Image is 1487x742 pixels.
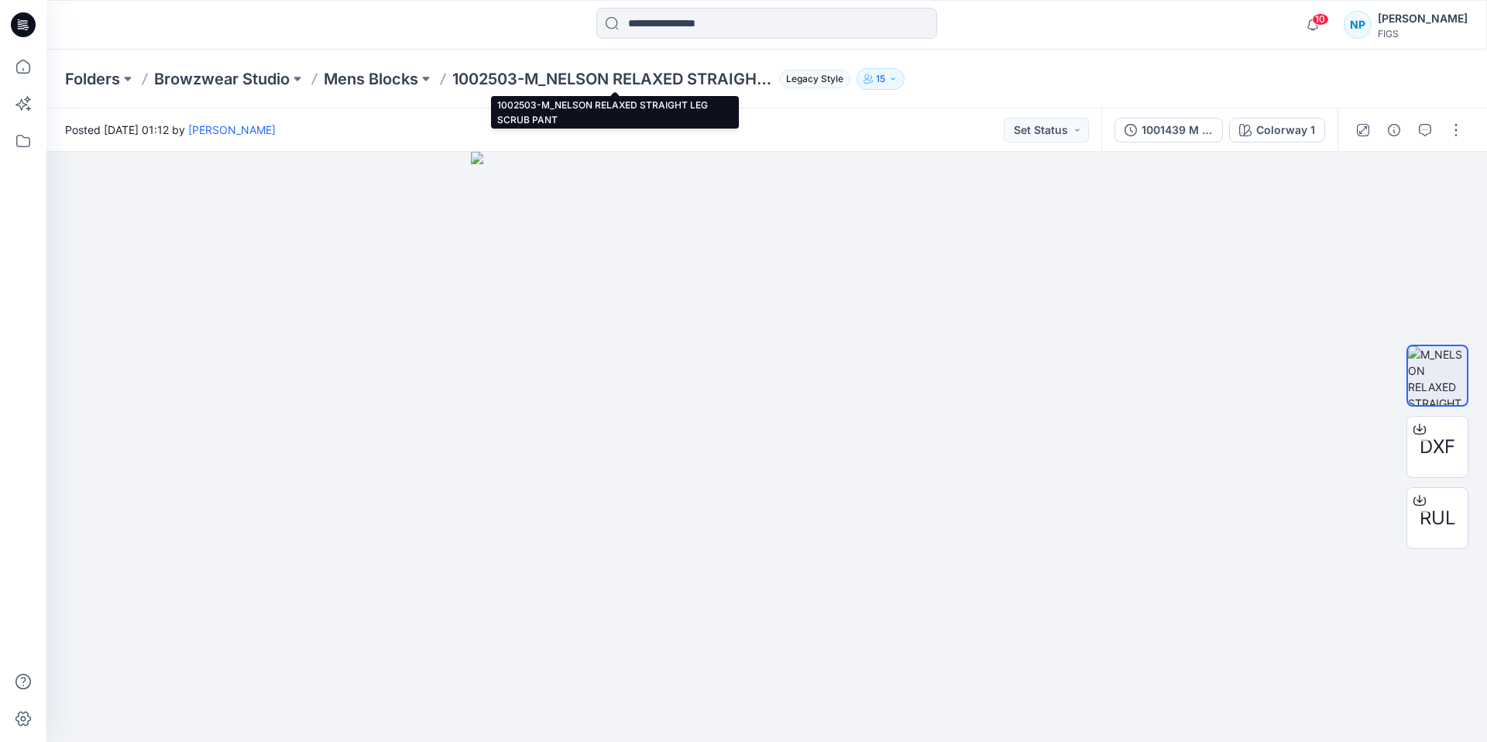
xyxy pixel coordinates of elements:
button: Details [1382,118,1406,143]
div: 1001439 M [PERSON_NAME] [1142,122,1213,139]
div: NP [1344,11,1372,39]
p: 1002503-M_NELSON RELAXED STRAIGHT LEG SCRUB PANT [452,68,773,90]
a: Folders [65,68,120,90]
button: Colorway 1 [1229,118,1325,143]
div: [PERSON_NAME] [1378,9,1468,28]
div: Colorway 1 [1256,122,1315,139]
button: 15 [857,68,905,90]
button: Legacy Style [773,68,850,90]
a: Mens Blocks [324,68,418,90]
span: DXF [1420,433,1455,461]
img: eyJhbGciOiJIUzI1NiIsImtpZCI6IjAiLCJzbHQiOiJzZXMiLCJ0eXAiOiJKV1QifQ.eyJkYXRhIjp7InR5cGUiOiJzdG9yYW... [471,152,1063,742]
img: M_NELSON RELAXED STRAIGHT LEG SCRUB PANT-Tech Pack-en [1408,346,1467,405]
button: 1001439 M [PERSON_NAME] [1114,118,1223,143]
span: 10 [1312,13,1329,26]
span: RUL [1420,504,1456,532]
span: Posted [DATE] 01:12 by [65,122,276,138]
span: Legacy Style [779,70,850,88]
a: Browzwear Studio [154,68,290,90]
a: [PERSON_NAME] [188,123,276,136]
div: FIGS [1378,28,1468,40]
p: 15 [876,70,885,88]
